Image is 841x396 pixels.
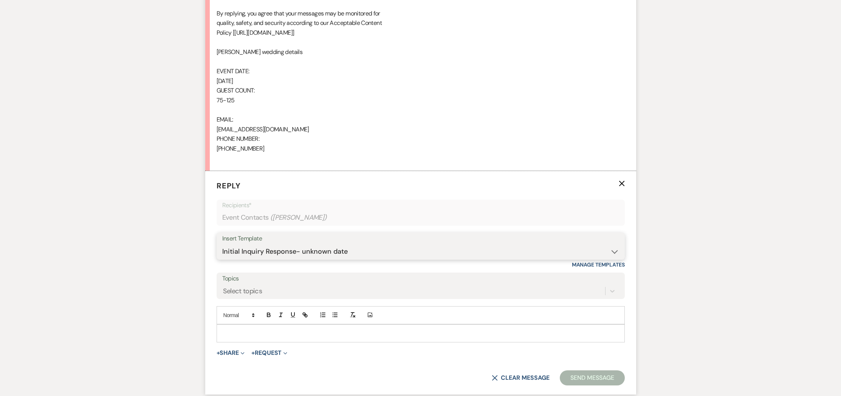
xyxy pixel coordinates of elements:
[217,350,245,356] button: Share
[222,210,619,225] div: Event Contacts
[222,200,619,210] p: Recipients*
[492,375,549,381] button: Clear message
[222,273,619,284] label: Topics
[217,350,220,356] span: +
[222,233,619,244] div: Insert Template
[251,350,287,356] button: Request
[217,181,241,191] span: Reply
[251,350,255,356] span: +
[572,261,625,268] a: Manage Templates
[270,213,327,223] span: ( [PERSON_NAME] )
[223,286,262,296] div: Select topics
[560,370,624,385] button: Send Message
